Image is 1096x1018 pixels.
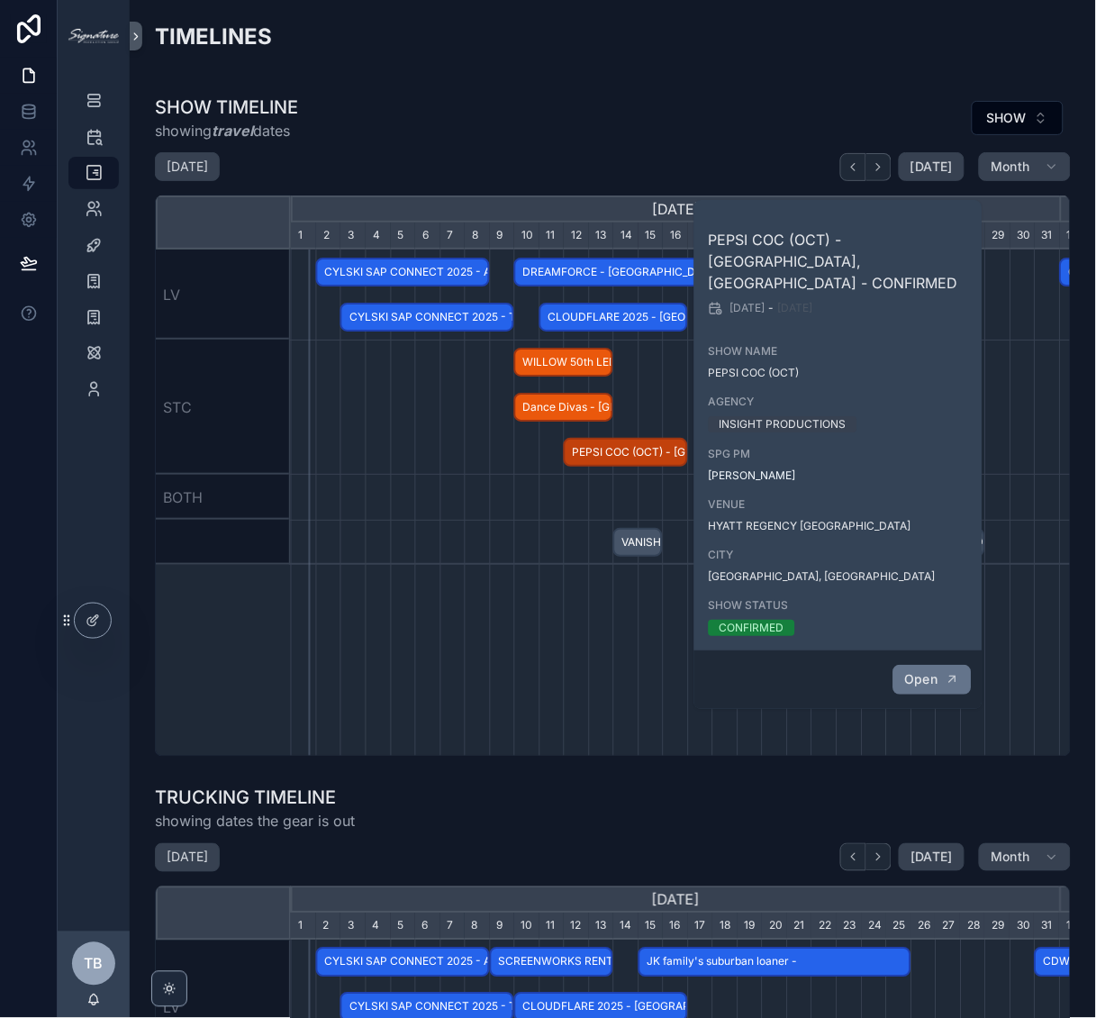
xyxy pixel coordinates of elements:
[514,223,539,250] div: 10
[911,913,937,941] div: 26
[539,223,565,250] div: 11
[762,913,787,941] div: 20
[316,913,341,941] div: 2
[709,598,968,613] span: SHOW STATUS
[539,913,565,941] div: 11
[366,913,391,941] div: 4
[156,475,291,520] div: BOTH
[709,497,968,512] span: VENUE
[709,569,968,584] span: [GEOGRAPHIC_DATA], [GEOGRAPHIC_DATA]
[709,468,796,483] a: [PERSON_NAME]
[899,843,965,872] button: [DATE]
[316,948,490,977] div: CYLSKI SAP CONNECT 2025 - AZURE BALLROOM - Las Vegas, NV - CONFIRMED
[465,913,490,941] div: 8
[155,95,298,120] h1: SHOW TIMELINE
[910,159,953,175] span: [DATE]
[904,671,937,687] span: Open
[979,843,1071,872] button: Month
[837,913,862,941] div: 23
[991,850,1030,866] span: Month
[1035,223,1060,250] div: 31
[899,152,965,181] button: [DATE]
[862,913,887,941] div: 24
[85,953,104,975] span: TB
[1035,913,1060,941] div: 31
[811,913,837,941] div: 22
[415,223,440,250] div: 6
[566,438,686,468] span: PEPSI COC (OCT) - [GEOGRAPHIC_DATA], [GEOGRAPHIC_DATA] - CONFIRMED
[440,913,466,941] div: 7
[613,913,639,941] div: 14
[979,152,1071,181] button: Month
[639,913,664,941] div: 15
[291,913,316,941] div: 1
[640,948,910,977] span: JK family's suburban loaner -
[318,258,488,287] span: CYLSKI SAP CONNECT 2025 - AZURE BALLROOM - [GEOGRAPHIC_DATA], [GEOGRAPHIC_DATA] - CONFIRMED
[391,913,416,941] div: 5
[778,301,813,315] span: [DATE]
[991,159,1030,175] span: Month
[155,120,298,141] span: showing dates
[155,22,272,51] h2: TIMELINES
[663,223,688,250] div: 16
[985,223,1010,250] div: 29
[1060,913,1085,941] div: 1
[516,393,611,423] span: Dance Divas - [GEOGRAPHIC_DATA], [GEOGRAPHIC_DATA] - CONFIRMED
[564,913,589,941] div: 12
[688,913,713,941] div: 17
[415,913,440,941] div: 6
[490,913,515,941] div: 9
[318,948,488,977] span: CYLSKI SAP CONNECT 2025 - AZURE BALLROOM - [GEOGRAPHIC_DATA], [GEOGRAPHIC_DATA] - CONFIRMED
[589,913,614,941] div: 13
[961,913,986,941] div: 28
[985,913,1010,941] div: 29
[342,303,512,332] span: CYLSKI SAP CONNECT 2025 - THEATER - [GEOGRAPHIC_DATA], [GEOGRAPHIC_DATA] - CONFIRMED
[886,913,911,941] div: 25
[709,229,968,294] h2: PEPSI COC (OCT) - [GEOGRAPHIC_DATA], [GEOGRAPHIC_DATA] - CONFIRMED
[615,528,661,558] span: VANISH DEMO - Saint [PERSON_NAME], [GEOGRAPHIC_DATA] - HOLD
[291,223,316,250] div: 1
[514,348,613,377] div: WILLOW 50th LED - South Barrington, IL - CONFIRMED
[68,29,119,43] img: App logo
[712,913,738,941] div: 18
[167,158,208,176] h2: [DATE]
[910,850,953,866] span: [DATE]
[316,258,490,287] div: CYLSKI SAP CONNECT 2025 - AZURE BALLROOM - Las Vegas, NV - CONFIRMED
[709,344,968,359] span: SHOW NAME
[663,913,688,941] div: 16
[514,393,613,423] div: Dance Divas - Chicago, IL - CONFIRMED
[639,223,664,250] div: 15
[1010,223,1036,250] div: 30
[1060,223,1085,250] div: 1
[613,528,663,558] div: VANISH DEMO - Saint Charles, IL - HOLD
[709,395,968,409] span: AGENCY
[340,303,514,332] div: CYLSKI SAP CONNECT 2025 - THEATER - Las Vegas, NV - CONFIRMED
[769,301,774,315] span: -
[987,109,1027,127] span: SHOW
[490,223,515,250] div: 9
[1010,913,1036,941] div: 30
[514,913,539,941] div: 10
[490,948,614,977] div: SCREENWORKS RENTAL SHIPS FROM LV -
[730,301,765,315] span: [DATE]
[787,913,812,941] div: 21
[709,548,968,562] span: CITY
[340,223,366,250] div: 3
[709,366,968,380] span: PEPSI COC (OCT)
[720,416,847,432] div: INSIGHT PRODUCTIONS
[391,223,416,250] div: 5
[155,786,355,811] h1: TRUCKING TIMELINE
[291,195,1059,223] div: [DATE]
[516,348,611,377] span: WILLOW 50th LED - [GEOGRAPHIC_DATA], [GEOGRAPHIC_DATA] - CONFIRMED
[465,223,490,250] div: 8
[156,250,291,340] div: LV
[156,340,291,475] div: STC
[892,665,971,695] button: Open
[492,948,612,977] span: SCREENWORKS RENTAL SHIPS FROM LV -
[709,447,968,461] span: SPG PM
[440,223,466,250] div: 7
[155,811,355,832] span: showing dates the gear is out
[564,438,688,468] div: PEPSI COC (OCT) - Greenwich, CT - CONFIRMED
